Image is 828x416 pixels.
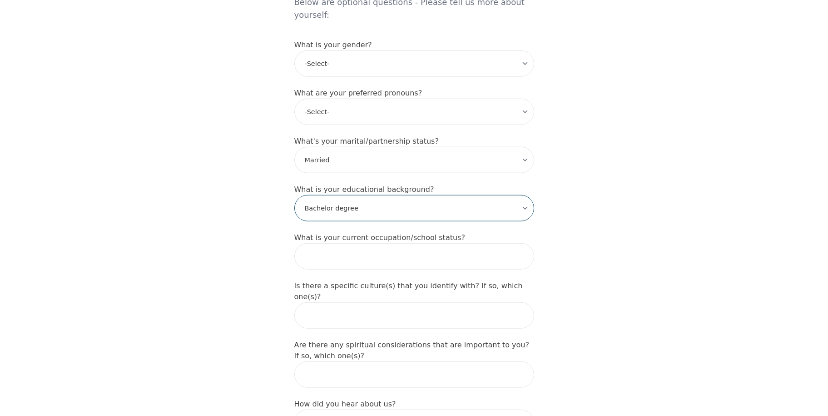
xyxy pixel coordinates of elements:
[294,281,523,301] label: Is there a specific culture(s) that you identify with? If so, which one(s)?
[294,233,465,242] label: What is your current occupation/school status?
[294,400,396,408] label: How did you hear about us?
[294,341,529,360] label: Are there any spiritual considerations that are important to you? If so, which one(s)?
[294,185,434,194] label: What is your educational background?
[294,137,439,145] label: What's your marital/partnership status?
[294,89,422,97] label: What are your preferred pronouns?
[294,40,372,49] label: What is your gender?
